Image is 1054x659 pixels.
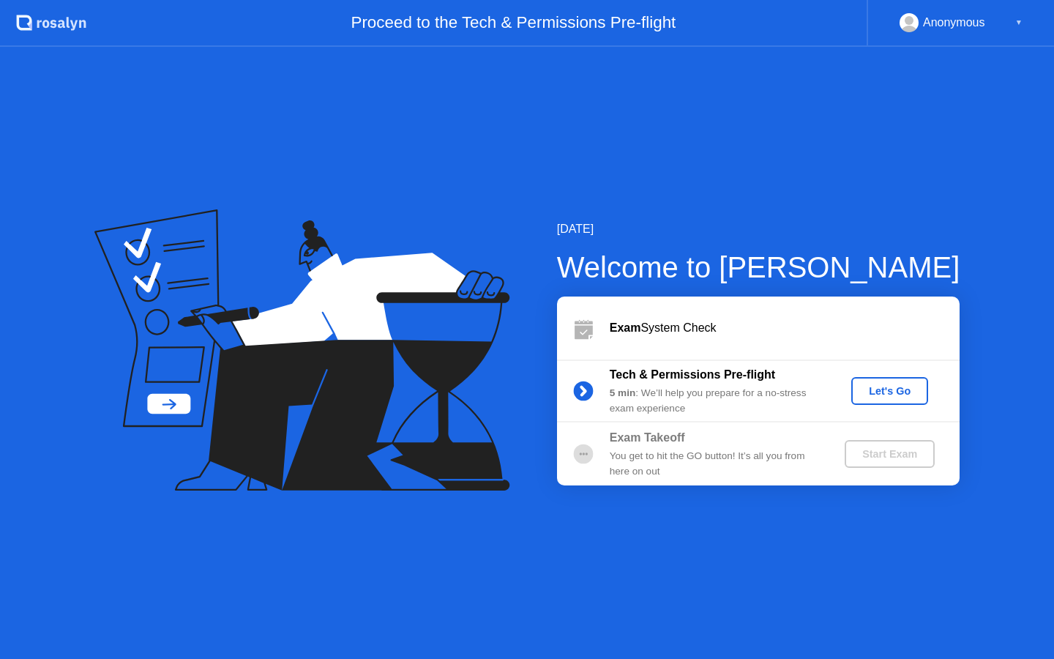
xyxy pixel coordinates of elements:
div: System Check [610,319,960,337]
b: 5 min [610,387,636,398]
div: ▼ [1015,13,1023,32]
div: You get to hit the GO button! It’s all you from here on out [610,449,821,479]
div: Start Exam [851,448,929,460]
button: Let's Go [851,377,928,405]
b: Tech & Permissions Pre-flight [610,368,775,381]
div: [DATE] [557,220,960,238]
div: Welcome to [PERSON_NAME] [557,245,960,289]
b: Exam [610,321,641,334]
div: : We’ll help you prepare for a no-stress exam experience [610,386,821,416]
button: Start Exam [845,440,935,468]
div: Let's Go [857,385,922,397]
b: Exam Takeoff [610,431,685,444]
div: Anonymous [923,13,985,32]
